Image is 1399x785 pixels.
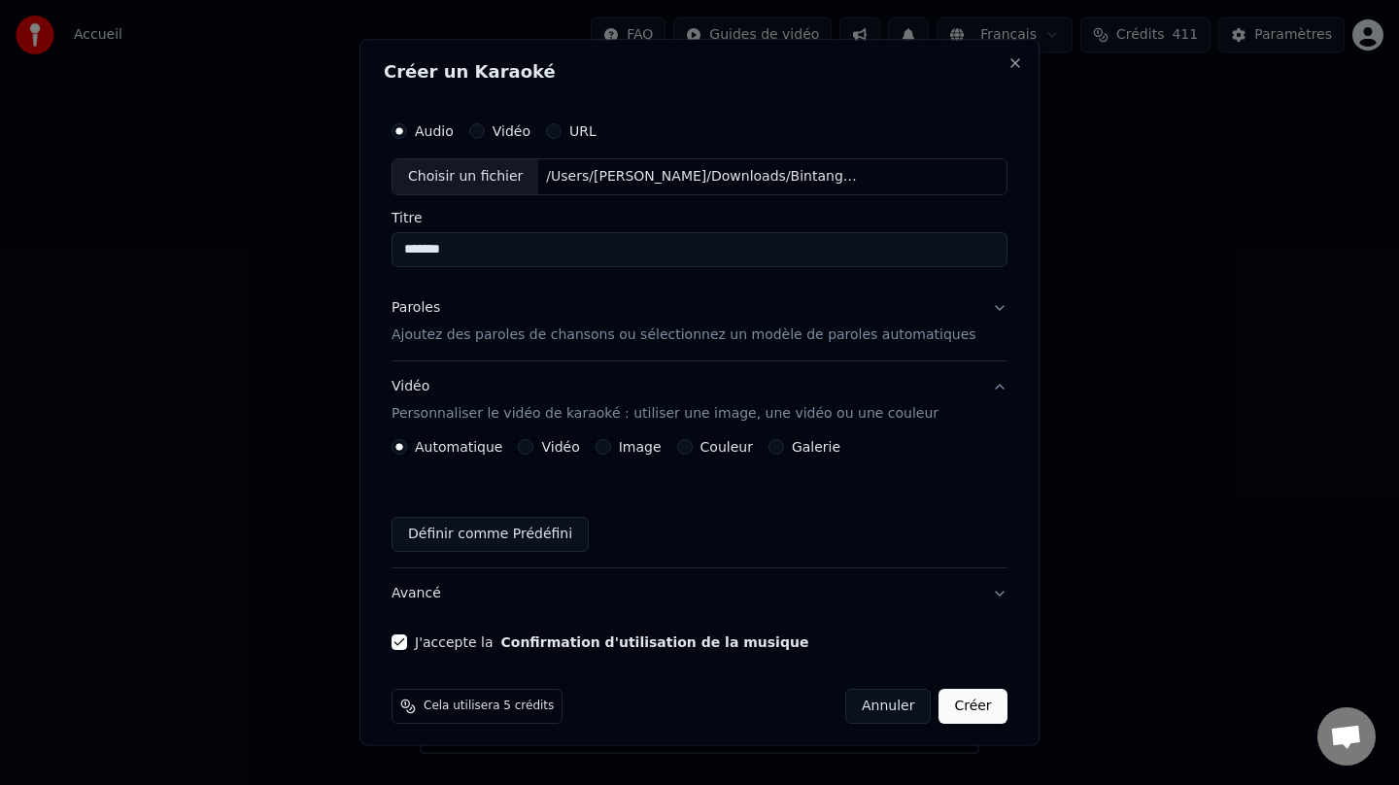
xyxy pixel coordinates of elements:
label: URL [569,124,597,138]
button: VidéoPersonnaliser le vidéo de karaoké : utiliser une image, une vidéo ou une couleur [392,361,1007,439]
button: Définir comme Prédéfini [392,517,589,552]
label: J'accepte la [415,635,808,649]
label: Galerie [792,440,840,454]
p: Ajoutez des paroles de chansons ou sélectionnez un modèle de paroles automatiques [392,325,976,345]
label: Image [619,440,662,454]
label: Titre [392,211,1007,224]
h2: Créer un Karaoké [384,63,1015,81]
div: /Users/[PERSON_NAME]/Downloads/Bintang-Anima.m4a [539,167,870,187]
span: Cela utilisera 5 crédits [424,699,554,714]
div: Vidéo [392,377,938,424]
label: Vidéo [493,124,530,138]
p: Personnaliser le vidéo de karaoké : utiliser une image, une vidéo ou une couleur [392,404,938,424]
label: Vidéo [542,440,580,454]
button: ParolesAjoutez des paroles de chansons ou sélectionnez un modèle de paroles automatiques [392,283,1007,360]
div: Choisir un fichier [392,159,538,194]
button: Annuler [845,689,931,724]
button: J'accepte la [501,635,809,649]
button: Avancé [392,568,1007,619]
label: Audio [415,124,454,138]
label: Automatique [415,440,502,454]
div: Paroles [392,298,440,318]
button: Créer [939,689,1007,724]
label: Couleur [700,440,753,454]
div: VidéoPersonnaliser le vidéo de karaoké : utiliser une image, une vidéo ou une couleur [392,439,1007,567]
